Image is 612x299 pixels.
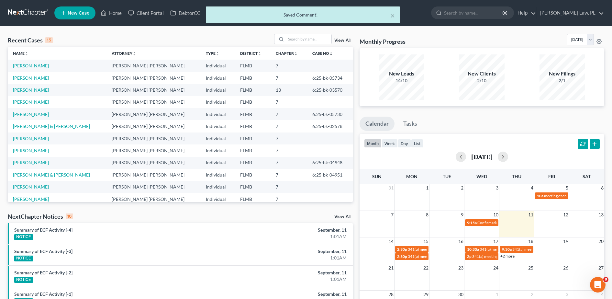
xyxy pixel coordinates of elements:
[512,174,521,179] span: Thu
[397,254,407,259] span: 2:30p
[458,264,464,272] span: 23
[471,153,493,160] h2: [DATE]
[271,72,307,84] td: 7
[379,77,424,84] div: 14/10
[13,51,28,56] a: Nameunfold_more
[425,211,429,219] span: 8
[14,291,72,297] a: Summary of ECF Activity [-1]
[388,237,394,245] span: 14
[201,132,235,144] td: Individual
[271,144,307,156] td: 7
[512,247,538,252] span: 341(a) meeting
[286,34,331,44] input: Search by name...
[201,169,235,181] td: Individual
[443,174,451,179] span: Tue
[528,237,534,245] span: 18
[382,139,398,148] button: week
[106,169,200,181] td: [PERSON_NAME] [PERSON_NAME]
[271,84,307,96] td: 13
[423,291,429,298] span: 29
[603,277,608,282] span: 8
[329,52,333,56] i: unfold_more
[240,227,347,233] div: September, 11
[472,254,498,259] span: 341(a) meeting
[106,60,200,72] td: [PERSON_NAME] [PERSON_NAME]
[235,132,271,144] td: FLMB
[495,291,499,298] span: 1
[388,184,394,192] span: 31
[458,237,464,245] span: 16
[106,96,200,108] td: [PERSON_NAME] [PERSON_NAME]
[271,193,307,205] td: 7
[106,108,200,120] td: [PERSON_NAME] [PERSON_NAME]
[425,184,429,192] span: 1
[480,247,505,252] span: 341(a) meeting
[364,139,382,148] button: month
[548,174,555,179] span: Fri
[590,277,606,293] iframe: Intercom live chat
[240,51,261,56] a: Districtunfold_more
[271,96,307,108] td: 7
[458,291,464,298] span: 30
[379,70,424,77] div: New Leads
[13,87,49,93] a: [PERSON_NAME]
[112,51,136,56] a: Attorneyunfold_more
[235,120,271,132] td: FLMB
[13,75,49,81] a: [PERSON_NAME]
[598,237,604,245] span: 20
[13,99,49,105] a: [PERSON_NAME]
[397,247,407,252] span: 2:30p
[360,117,395,131] a: Calendar
[235,60,271,72] td: FLMB
[467,247,479,252] span: 10:30a
[13,172,90,178] a: [PERSON_NAME] & [PERSON_NAME]
[106,193,200,205] td: [PERSON_NAME] [PERSON_NAME]
[14,256,33,261] div: NOTICE
[240,233,347,240] div: 1:01AM
[235,108,271,120] td: FLMB
[397,117,423,131] a: Tasks
[106,144,200,156] td: [PERSON_NAME] [PERSON_NAME]
[334,38,351,43] a: View All
[502,247,512,252] span: 9:30a
[106,157,200,169] td: [PERSON_NAME] [PERSON_NAME]
[106,84,200,96] td: [PERSON_NAME] [PERSON_NAME]
[132,52,136,56] i: unfold_more
[201,144,235,156] td: Individual
[235,157,271,169] td: FLMB
[235,96,271,108] td: FLMB
[201,72,235,84] td: Individual
[423,237,429,245] span: 15
[493,264,499,272] span: 24
[14,227,72,233] a: Summary of ECF Activity [-4]
[201,108,235,120] td: Individual
[201,157,235,169] td: Individual
[528,264,534,272] span: 25
[528,211,534,219] span: 11
[307,157,353,169] td: 6:25-bk-04948
[600,291,604,298] span: 4
[388,291,394,298] span: 28
[235,72,271,84] td: FLMB
[467,254,472,259] span: 2p
[493,237,499,245] span: 17
[206,51,219,56] a: Typeunfold_more
[13,111,49,117] a: [PERSON_NAME]
[307,72,353,84] td: 6:25-bk-05734
[106,120,200,132] td: [PERSON_NAME] [PERSON_NAME]
[307,108,353,120] td: 6:25-bk-05730
[372,174,382,179] span: Sun
[240,291,347,297] div: September, 11
[201,84,235,96] td: Individual
[467,220,477,225] span: 9:15a
[540,70,585,77] div: New Filings
[258,52,261,56] i: unfold_more
[13,196,49,202] a: [PERSON_NAME]
[8,213,73,220] div: NextChapter Notices
[106,72,200,84] td: [PERSON_NAME] [PERSON_NAME]
[600,184,604,192] span: 6
[530,184,534,192] span: 4
[477,220,514,225] span: Confirmation hearing
[14,234,33,240] div: NOTICE
[201,60,235,72] td: Individual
